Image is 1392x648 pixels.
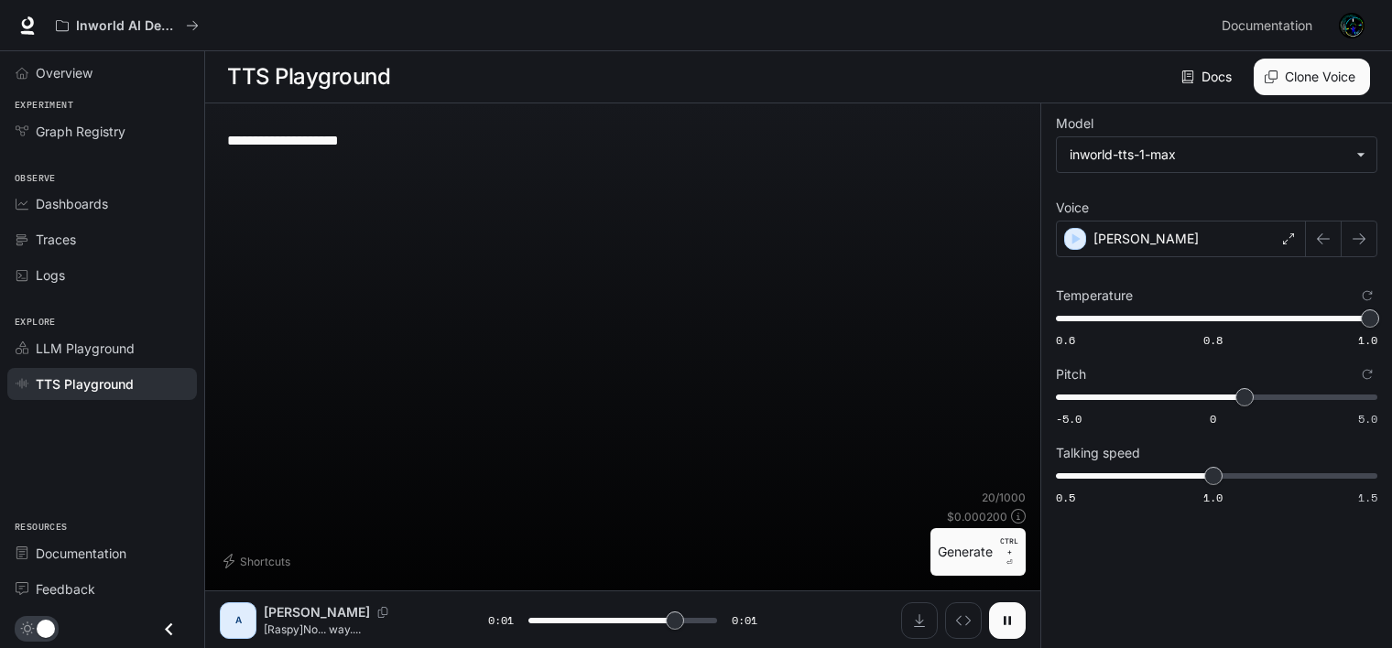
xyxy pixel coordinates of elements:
a: Feedback [7,573,197,605]
a: Logs [7,259,197,291]
a: Dashboards [7,188,197,220]
button: Shortcuts [220,546,298,576]
button: GenerateCTRL +⏎ [930,528,1026,576]
p: [PERSON_NAME] [264,603,370,621]
button: Reset to default [1357,286,1377,306]
p: Voice [1056,201,1089,214]
div: inworld-tts-1-max [1057,137,1376,172]
button: Reset to default [1357,364,1377,384]
p: [Raspy]No... way.... [264,621,444,637]
span: Logs [36,265,65,285]
div: inworld-tts-1-max [1070,146,1347,164]
span: Feedback [36,579,95,599]
p: Talking speed [1056,447,1140,459]
p: Model [1056,117,1093,130]
h1: TTS Playground [227,59,390,95]
span: Documentation [1222,15,1312,38]
img: User avatar [1339,13,1365,38]
a: Traces [7,223,197,255]
a: Overview [7,57,197,89]
button: Download audio [901,602,938,639]
span: 0:01 [488,611,514,630]
p: CTRL + [1000,535,1018,557]
a: Documentation [7,537,197,569]
p: ⏎ [1000,535,1018,568]
p: Temperature [1056,289,1133,302]
span: 0.8 [1203,332,1223,348]
span: LLM Playground [36,339,135,358]
p: 20 / 1000 [982,490,1026,505]
span: Documentation [36,544,126,563]
a: Documentation [1214,7,1326,44]
a: Graph Registry [7,115,197,147]
button: User avatar [1333,7,1370,44]
button: Close drawer [148,610,190,648]
a: Docs [1178,59,1239,95]
span: 0:01 [732,611,757,630]
p: [PERSON_NAME] [1093,230,1199,248]
span: 5.0 [1358,411,1377,427]
span: 1.0 [1358,332,1377,348]
p: $ 0.000200 [947,509,1007,524]
span: Graph Registry [36,122,125,141]
span: Overview [36,63,92,82]
p: Inworld AI Demos [76,18,179,34]
span: -5.0 [1056,411,1082,427]
span: Dashboards [36,194,108,213]
button: Inspect [945,602,982,639]
span: Traces [36,230,76,249]
span: 1.5 [1358,490,1377,505]
p: Pitch [1056,368,1086,381]
span: 0.6 [1056,332,1075,348]
div: A [223,606,253,635]
span: TTS Playground [36,374,134,394]
span: Dark mode toggle [37,618,55,638]
button: Clone Voice [1254,59,1370,95]
span: 0 [1210,411,1216,427]
button: Copy Voice ID [370,607,396,618]
a: LLM Playground [7,332,197,364]
button: All workspaces [48,7,207,44]
span: 1.0 [1203,490,1223,505]
span: 0.5 [1056,490,1075,505]
a: TTS Playground [7,368,197,400]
